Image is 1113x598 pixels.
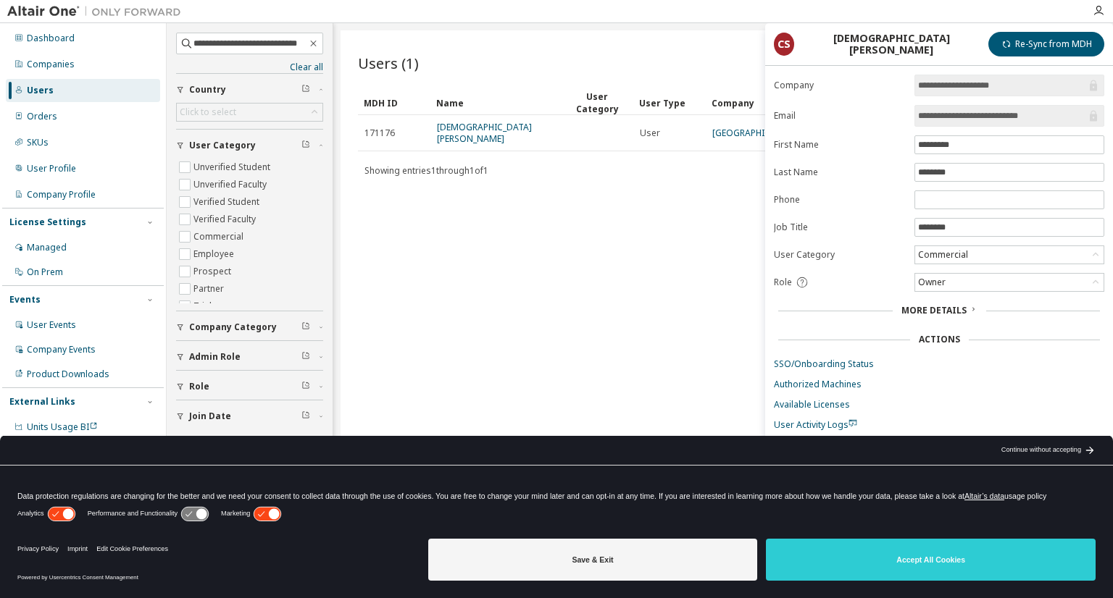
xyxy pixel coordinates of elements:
label: Verified Student [193,193,262,211]
button: Admin Role [176,341,323,373]
span: Company Category [189,321,277,333]
div: Product Downloads [27,369,109,380]
button: Company Category [176,311,323,343]
a: Available Licenses [774,399,1104,410]
div: Events [9,294,41,306]
div: Company [712,91,772,114]
div: Owner [916,274,948,290]
span: Join Date [189,410,231,422]
div: User Profile [27,163,76,174]
span: Clear filter [301,381,310,392]
label: Unverified Faculty [193,176,270,193]
div: Company Profile [27,189,96,201]
span: Admin Role [189,351,241,363]
span: User Category [189,140,256,151]
button: Country [176,74,323,106]
div: Users [27,85,54,96]
span: More Details [901,304,967,316]
label: Trial [193,298,214,315]
div: Orders [27,111,57,122]
button: Role [176,371,323,403]
span: Clear filter [301,410,310,422]
button: Join Date [176,400,323,432]
a: Clear all [176,62,323,73]
span: Country [189,84,226,96]
div: Managed [27,242,67,253]
div: User Events [27,319,76,331]
a: Authorized Machines [774,379,1104,390]
div: Commercial [915,246,1104,264]
div: Name [436,91,555,114]
div: User Category [567,90,628,115]
label: Last Name [774,167,906,178]
button: User Category [176,130,323,161]
div: MDH ID [364,91,425,114]
label: Job Title [774,222,906,233]
div: CS [774,33,794,56]
div: Click to select [180,106,236,118]
label: Verified Faculty [193,211,259,228]
span: Clear filter [301,321,310,333]
a: SSO/Onboarding Status [774,358,1104,370]
label: Company [774,80,906,91]
span: Clear filter [301,351,310,363]
div: User Type [639,91,700,114]
span: Clear filter [301,140,310,151]
div: [DEMOGRAPHIC_DATA][PERSON_NAME] [803,33,980,56]
div: Click to select [177,104,322,121]
span: Units Usage BI [27,421,98,433]
img: Altair One [7,4,188,19]
label: Partner [193,280,227,298]
label: Prospect [193,263,234,280]
span: User Activity Logs [774,418,857,431]
label: User Category [774,249,906,261]
div: Dashboard [27,33,75,44]
div: Actions [919,334,960,345]
label: Phone [774,194,906,206]
label: Employee [193,245,237,263]
div: SKUs [27,137,49,148]
div: On Prem [27,266,63,278]
label: Email [774,110,906,122]
span: 171176 [364,127,395,139]
span: Role [774,277,792,288]
label: Unverified Student [193,159,273,176]
a: [GEOGRAPHIC_DATA] [712,127,799,139]
button: Re-Sync from MDH [988,32,1104,56]
span: Role [189,381,209,392]
div: License Settings [9,216,86,228]
label: First Name [774,139,906,151]
span: Users (1) [358,53,419,73]
div: External Links [9,396,75,408]
a: [DEMOGRAPHIC_DATA][PERSON_NAME] [437,121,532,145]
div: Owner [915,274,1104,291]
div: Company Events [27,344,96,355]
div: Companies [27,59,75,70]
div: Commercial [916,247,970,263]
span: Showing entries 1 through 1 of 1 [364,164,488,177]
label: Commercial [193,228,246,245]
span: Clear filter [301,84,310,96]
span: User [640,127,660,139]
